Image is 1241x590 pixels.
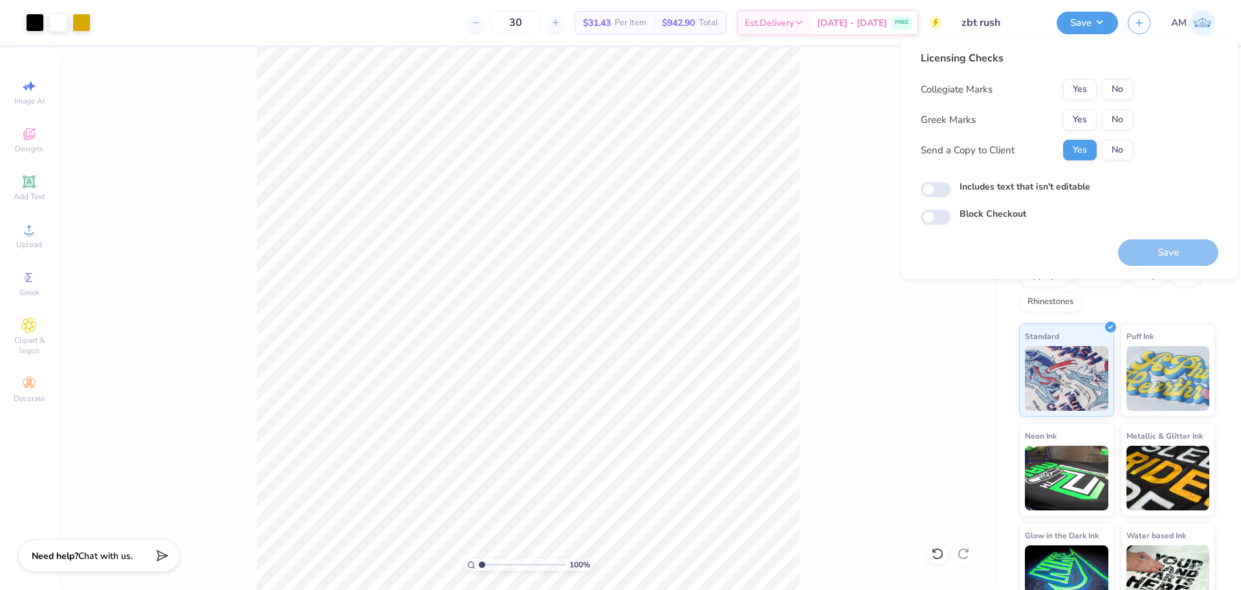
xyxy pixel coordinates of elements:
span: Chat with us. [78,550,133,562]
span: $942.90 [662,16,695,30]
div: Send a Copy to Client [921,143,1015,158]
button: No [1102,79,1133,100]
span: Per Item [615,16,646,30]
span: FREE [895,18,908,27]
div: Collegiate Marks [921,82,993,97]
img: Puff Ink [1126,346,1210,411]
span: Add Text [14,191,45,202]
span: Metallic & Glitter Ink [1126,429,1203,442]
button: Yes [1063,79,1097,100]
img: Neon Ink [1025,446,1108,510]
button: No [1102,109,1133,130]
img: Arvi Mikhail Parcero [1190,10,1215,36]
span: Designs [15,144,43,154]
span: Est. Delivery [745,16,794,30]
img: Metallic & Glitter Ink [1126,446,1210,510]
span: Puff Ink [1126,329,1154,343]
div: Licensing Checks [921,50,1133,66]
span: $31.43 [583,16,611,30]
img: Standard [1025,346,1108,411]
div: Rhinestones [1019,292,1082,312]
div: Greek Marks [921,113,976,127]
strong: Need help? [32,550,78,562]
label: Block Checkout [960,207,1026,221]
span: Neon Ink [1025,429,1057,442]
button: Yes [1063,109,1097,130]
span: Decorate [14,393,45,404]
label: Includes text that isn't editable [960,180,1090,193]
span: Total [699,16,718,30]
input: Untitled Design [952,10,1047,36]
span: AM [1171,16,1187,30]
input: – – [490,11,541,34]
span: Image AI [14,96,45,106]
span: Water based Ink [1126,529,1186,542]
button: Save [1057,12,1118,34]
span: Upload [16,239,42,250]
button: Yes [1063,140,1097,160]
span: Glow in the Dark Ink [1025,529,1099,542]
span: 100 % [569,559,590,571]
span: Clipart & logos [6,335,52,356]
button: No [1102,140,1133,160]
span: Greek [19,287,39,298]
a: AM [1171,10,1215,36]
span: [DATE] - [DATE] [817,16,887,30]
span: Standard [1025,329,1059,343]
